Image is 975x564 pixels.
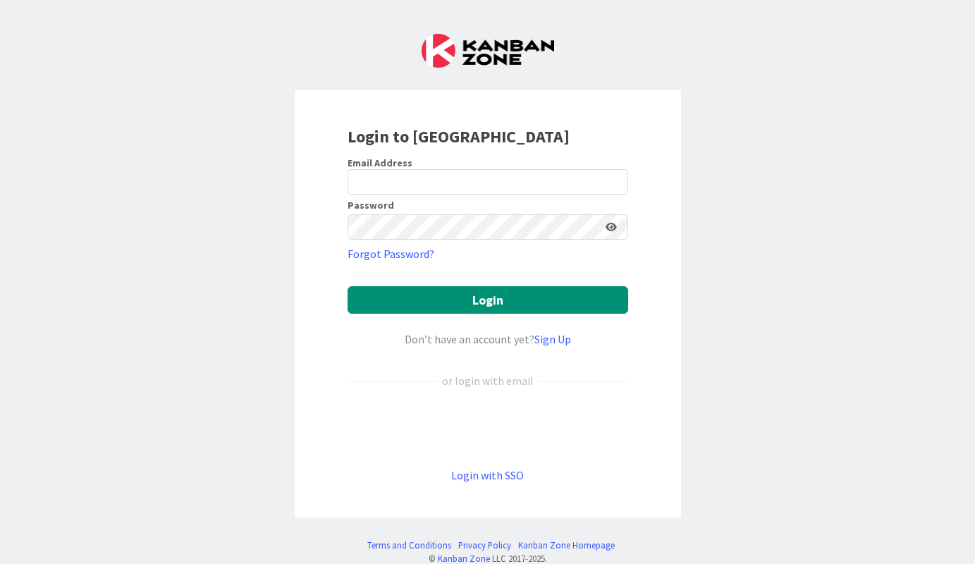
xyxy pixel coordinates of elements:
[451,468,524,482] a: Login with SSO
[458,539,511,552] a: Privacy Policy
[348,286,628,314] button: Login
[348,245,434,262] a: Forgot Password?
[534,332,571,346] a: Sign Up
[439,372,537,389] div: or login with email
[438,553,490,564] a: Kanban Zone
[348,331,628,348] div: Don’t have an account yet?
[367,539,451,552] a: Terms and Conditions
[348,157,412,169] label: Email Address
[348,412,628,443] div: Kirjaudu Google-tilillä. Avautuu uudelle välilehdelle
[348,200,394,210] label: Password
[341,412,635,443] iframe: Kirjaudu Google-tilillä -painike
[348,125,570,147] b: Login to [GEOGRAPHIC_DATA]
[518,539,615,552] a: Kanban Zone Homepage
[422,34,554,68] img: Kanban Zone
